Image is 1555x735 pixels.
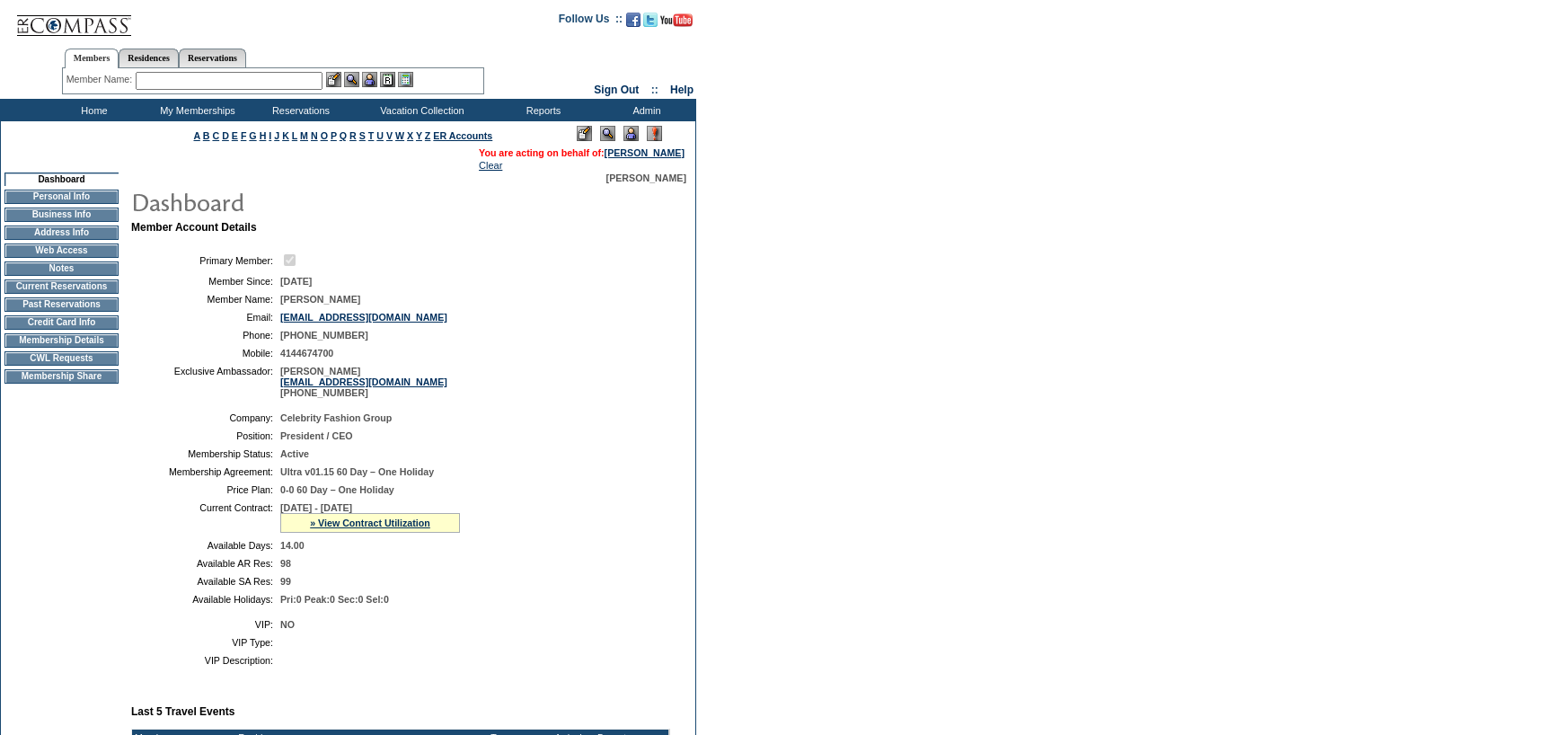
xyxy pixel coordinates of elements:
[138,330,273,341] td: Phone:
[593,99,696,121] td: Admin
[4,279,119,294] td: Current Reservations
[559,11,623,32] td: Follow Us ::
[4,333,119,348] td: Membership Details
[222,130,229,141] a: D
[606,173,686,183] span: [PERSON_NAME]
[359,130,366,141] a: S
[138,558,273,569] td: Available AR Res:
[280,576,291,587] span: 99
[660,13,693,27] img: Subscribe to our YouTube Channel
[368,130,375,141] a: T
[138,412,273,423] td: Company:
[138,294,273,305] td: Member Name:
[643,13,658,27] img: Follow us on Twitter
[425,130,431,141] a: Z
[138,448,273,459] td: Membership Status:
[4,190,119,204] td: Personal Info
[626,18,641,29] a: Become our fan on Facebook
[311,130,318,141] a: N
[40,99,144,121] td: Home
[138,312,273,323] td: Email:
[670,84,694,96] a: Help
[4,369,119,384] td: Membership Share
[344,72,359,87] img: View
[131,705,234,718] b: Last 5 Travel Events
[65,49,119,68] a: Members
[247,99,350,121] td: Reservations
[416,130,422,141] a: Y
[340,130,347,141] a: Q
[395,130,404,141] a: W
[280,502,352,513] span: [DATE] - [DATE]
[131,221,257,234] b: Member Account Details
[600,126,615,141] img: View Mode
[280,376,447,387] a: [EMAIL_ADDRESS][DOMAIN_NAME]
[292,130,297,141] a: L
[138,366,273,398] td: Exclusive Ambassador:
[269,130,271,141] a: I
[331,130,337,141] a: P
[300,130,308,141] a: M
[66,72,136,87] div: Member Name:
[594,84,639,96] a: Sign Out
[260,130,267,141] a: H
[479,160,502,171] a: Clear
[623,126,639,141] img: Impersonate
[4,315,119,330] td: Credit Card Info
[362,72,377,87] img: Impersonate
[138,502,273,533] td: Current Contract:
[138,655,273,666] td: VIP Description:
[280,348,333,359] span: 4144674700
[138,619,273,630] td: VIP:
[280,558,291,569] span: 98
[398,72,413,87] img: b_calculator.gif
[626,13,641,27] img: Become our fan on Facebook
[280,448,309,459] span: Active
[138,252,273,269] td: Primary Member:
[310,518,430,528] a: » View Contract Utilization
[479,147,685,158] span: You are acting on behalf of:
[490,99,593,121] td: Reports
[144,99,247,121] td: My Memberships
[280,312,447,323] a: [EMAIL_ADDRESS][DOMAIN_NAME]
[232,130,238,141] a: E
[280,276,312,287] span: [DATE]
[203,130,210,141] a: B
[386,130,393,141] a: V
[4,351,119,366] td: CWL Requests
[282,130,289,141] a: K
[4,173,119,186] td: Dashboard
[280,484,394,495] span: 0-0 60 Day – One Holiday
[433,130,492,141] a: ER Accounts
[280,412,392,423] span: Celebrity Fashion Group
[241,130,247,141] a: F
[138,348,273,359] td: Mobile:
[326,72,341,87] img: b_edit.gif
[138,594,273,605] td: Available Holidays:
[4,297,119,312] td: Past Reservations
[274,130,279,141] a: J
[179,49,246,67] a: Reservations
[376,130,384,141] a: U
[280,430,353,441] span: President / CEO
[130,183,490,219] img: pgTtlDashboard.gif
[577,126,592,141] img: Edit Mode
[194,130,200,141] a: A
[138,484,273,495] td: Price Plan:
[138,540,273,551] td: Available Days:
[280,330,368,341] span: [PHONE_NUMBER]
[380,72,395,87] img: Reservations
[280,619,295,630] span: NO
[660,18,693,29] a: Subscribe to our YouTube Channel
[651,84,658,96] span: ::
[138,430,273,441] td: Position:
[138,466,273,477] td: Membership Agreement:
[138,576,273,587] td: Available SA Res:
[280,466,434,477] span: Ultra v01.15 60 Day – One Holiday
[605,147,685,158] a: [PERSON_NAME]
[280,294,360,305] span: [PERSON_NAME]
[280,366,447,398] span: [PERSON_NAME] [PHONE_NUMBER]
[280,594,389,605] span: Pri:0 Peak:0 Sec:0 Sel:0
[321,130,328,141] a: O
[4,244,119,258] td: Web Access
